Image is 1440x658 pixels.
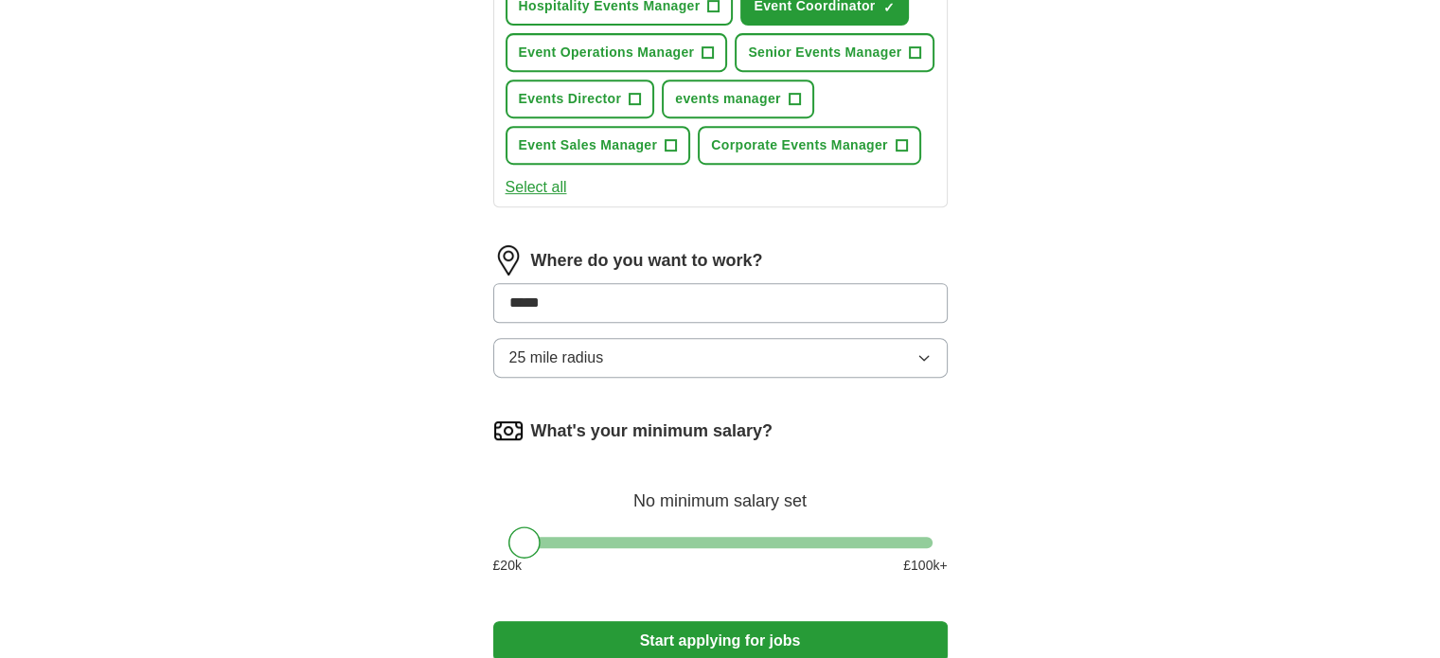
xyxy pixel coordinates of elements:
span: Events Director [519,89,622,109]
button: Event Sales Manager [506,126,691,165]
label: What's your minimum salary? [531,418,773,444]
img: location.png [493,245,524,276]
button: Corporate Events Manager [698,126,921,165]
span: Corporate Events Manager [711,135,888,155]
button: Event Operations Manager [506,33,728,72]
div: No minimum salary set [493,469,948,514]
span: events manager [675,89,781,109]
img: salary.png [493,416,524,446]
button: Select all [506,176,567,199]
span: Event Sales Manager [519,135,658,155]
span: Event Operations Manager [519,43,695,62]
button: Events Director [506,80,655,118]
button: events manager [662,80,814,118]
span: £ 100 k+ [903,556,947,576]
label: Where do you want to work? [531,248,763,274]
span: £ 20 k [493,556,522,576]
span: 25 mile radius [509,347,604,369]
button: 25 mile radius [493,338,948,378]
span: Senior Events Manager [748,43,901,62]
button: Senior Events Manager [735,33,934,72]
